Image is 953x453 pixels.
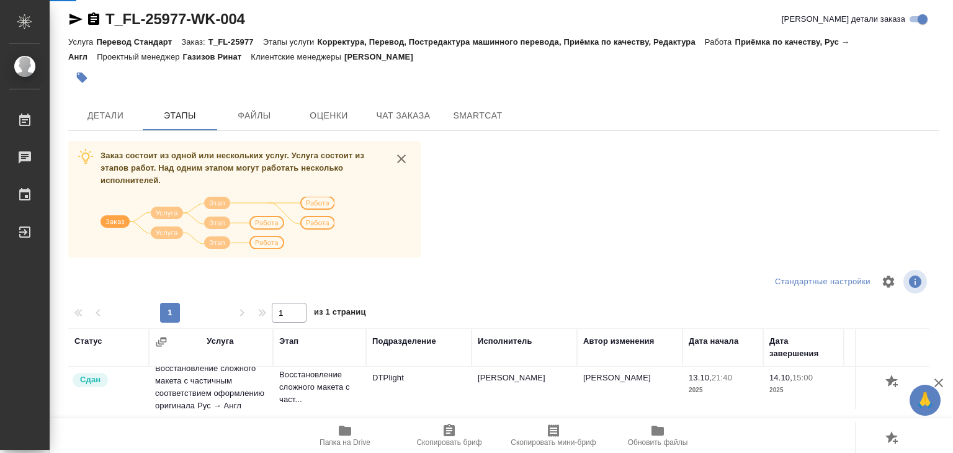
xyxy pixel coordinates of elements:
[903,270,929,294] span: Посмотреть информацию
[225,108,284,123] span: Файлы
[472,366,577,409] td: [PERSON_NAME]
[366,366,472,409] td: DTPlight
[874,267,903,297] span: Настроить таблицу
[320,438,370,447] span: Папка на Drive
[511,438,596,447] span: Скопировать мини-бриф
[910,385,941,416] button: 🙏
[583,335,654,348] div: Автор изменения
[251,52,344,61] p: Клиентские менеджеры
[772,272,874,292] div: split button
[628,438,688,447] span: Обновить файлы
[208,37,263,47] p: T_FL-25977
[149,356,273,418] td: Восстановление сложного макета с частичным соответствием оформлению оригинала Рус → Англ
[850,384,918,397] p: Страница А4
[374,108,433,123] span: Чат заказа
[86,12,101,27] button: Скопировать ссылку
[915,387,936,413] span: 🙏
[416,438,481,447] span: Скопировать бриф
[792,373,813,382] p: 15:00
[606,418,710,453] button: Обновить файлы
[68,12,83,27] button: Скопировать ссылку для ЯМессенджера
[501,418,606,453] button: Скопировать мини-бриф
[850,372,918,384] p: 9
[101,151,364,185] span: Заказ состоит из одной или нескольких услуг. Услуга состоит из этапов работ. Над одним этапом мог...
[317,37,704,47] p: Корректура, Перевод, Постредактура машинного перевода, Приёмка по качеству, Редактура
[712,373,732,382] p: 21:40
[882,428,903,449] button: Добавить оценку
[392,150,411,168] button: close
[293,418,397,453] button: Папка на Drive
[478,335,532,348] div: Исполнитель
[372,335,436,348] div: Подразделение
[705,37,735,47] p: Работа
[263,37,318,47] p: Этапы услуги
[105,11,245,27] a: T_FL-25977-WK-004
[397,418,501,453] button: Скопировать бриф
[299,108,359,123] span: Оценки
[782,13,905,25] span: [PERSON_NAME] детали заказа
[96,37,181,47] p: Перевод Стандарт
[97,52,182,61] p: Проектный менеджер
[207,335,233,348] div: Услуга
[150,108,210,123] span: Этапы
[689,373,712,382] p: 13.10,
[279,369,360,406] p: Восстановление сложного макета с част...
[344,52,423,61] p: [PERSON_NAME]
[181,37,208,47] p: Заказ:
[882,372,903,393] button: Добавить оценку
[769,335,838,360] div: Дата завершения
[76,108,135,123] span: Детали
[769,384,838,397] p: 2025
[577,366,682,409] td: [PERSON_NAME]
[314,305,366,323] span: из 1 страниц
[80,374,101,386] p: Сдан
[689,384,757,397] p: 2025
[155,336,168,348] button: Сгруппировать
[74,335,102,348] div: Статус
[68,37,96,47] p: Услуга
[279,335,298,348] div: Этап
[769,373,792,382] p: 14.10,
[68,64,96,91] button: Добавить тэг
[448,108,508,123] span: SmartCat
[183,52,251,61] p: Газизов Ринат
[689,335,738,348] div: Дата начала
